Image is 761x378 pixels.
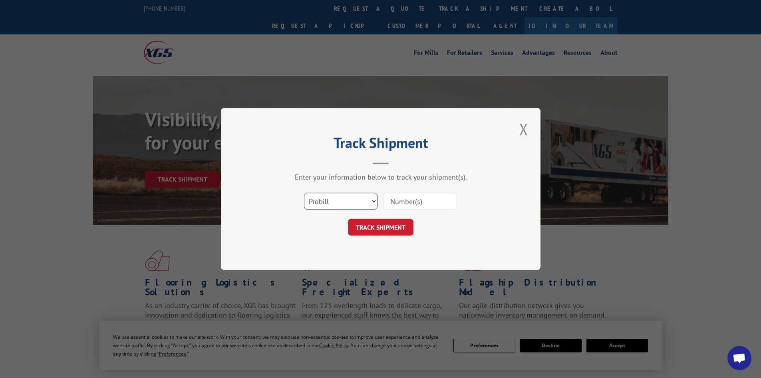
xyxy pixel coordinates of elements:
input: Number(s) [383,193,457,210]
button: TRACK SHIPMENT [348,219,413,236]
button: Close modal [517,118,531,140]
h2: Track Shipment [261,137,501,152]
div: Enter your information below to track your shipment(s). [261,172,501,182]
a: Open chat [727,346,751,370]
